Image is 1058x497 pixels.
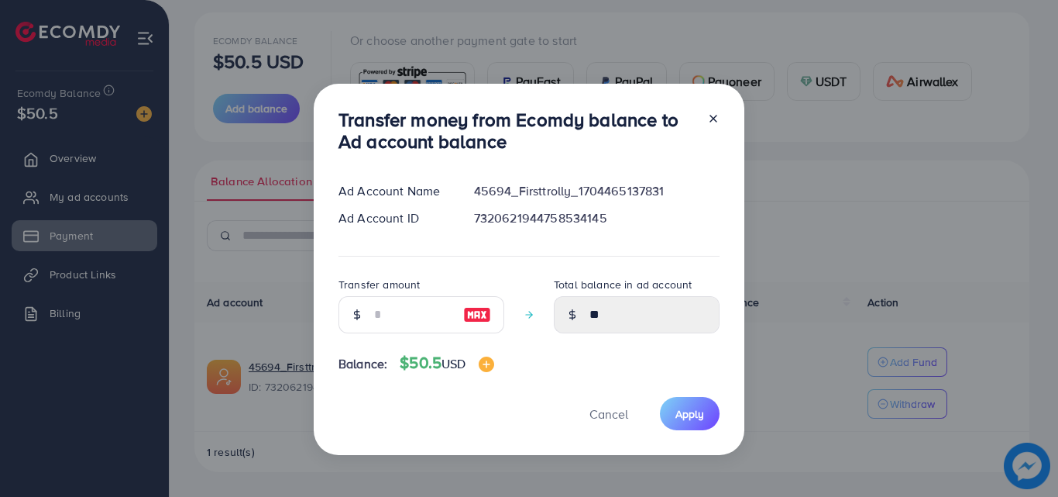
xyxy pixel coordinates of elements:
[479,357,494,372] img: image
[326,182,462,200] div: Ad Account Name
[441,355,465,372] span: USD
[338,109,695,154] h3: Transfer money from Ecomdy balance to Ad account balance
[463,305,491,324] img: image
[462,209,732,227] div: 7320621944758534145
[462,182,732,200] div: 45694_Firsttrolly_1704465137831
[326,209,462,227] div: Ad Account ID
[675,406,704,422] span: Apply
[338,355,387,373] span: Balance:
[660,397,720,430] button: Apply
[589,406,628,423] span: Cancel
[338,277,420,292] label: Transfer amount
[554,277,692,292] label: Total balance in ad account
[570,397,648,430] button: Cancel
[400,354,493,373] h4: $50.5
